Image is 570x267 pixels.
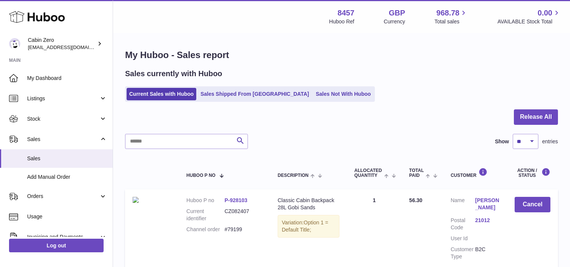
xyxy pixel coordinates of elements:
span: Sales [27,155,107,162]
dd: B2C [475,246,500,260]
span: ALLOCATED Quantity [355,168,382,178]
span: Option 1 = Default Title; [282,219,328,233]
div: Huboo Ref [329,18,355,25]
span: Total paid [409,168,424,178]
a: [PERSON_NAME] [475,197,500,211]
span: Description [278,173,309,178]
dd: #79199 [225,226,263,233]
dt: Huboo P no [186,197,225,204]
a: 968.78 Total sales [434,8,468,25]
span: 56.30 [409,197,422,203]
a: 0.00 AVAILABLE Stock Total [497,8,561,25]
button: Cancel [515,197,550,212]
a: Log out [9,239,104,252]
button: Release All [514,109,558,125]
div: Currency [384,18,405,25]
a: Sales Not With Huboo [313,88,373,100]
span: 0.00 [538,8,552,18]
span: entries [542,138,558,145]
dt: Name [451,197,475,213]
strong: 8457 [338,8,355,18]
a: 21012 [475,217,500,224]
span: Usage [27,213,107,220]
img: CLASSIC28L-Gobi-sands-FRONT_d599b070-2a28-4867-b131-7c5082a3dfdb.jpg [133,197,139,203]
img: internalAdmin-8457@internal.huboo.com [9,38,20,49]
span: Invoicing and Payments [27,233,99,241]
span: AVAILABLE Stock Total [497,18,561,25]
h1: My Huboo - Sales report [125,49,558,61]
dt: Customer Type [451,246,475,260]
div: Customer [451,168,500,178]
div: Action / Status [515,168,550,178]
span: My Dashboard [27,75,107,82]
a: P-928103 [225,197,248,203]
span: Listings [27,95,99,102]
dt: Postal Code [451,217,475,231]
span: [EMAIL_ADDRESS][DOMAIN_NAME] [28,44,111,50]
dt: User Id [451,235,475,242]
span: Add Manual Order [27,173,107,181]
div: Cabin Zero [28,37,96,51]
span: Orders [27,193,99,200]
span: Sales [27,136,99,143]
div: Variation: [278,215,339,238]
span: Stock [27,115,99,123]
span: Total sales [434,18,468,25]
a: Sales Shipped From [GEOGRAPHIC_DATA] [198,88,312,100]
dd: CZ082407 [225,208,263,222]
span: 968.78 [436,8,459,18]
dt: Channel order [186,226,225,233]
a: Current Sales with Huboo [127,88,196,100]
h2: Sales currently with Huboo [125,69,222,79]
strong: GBP [389,8,405,18]
dt: Current identifier [186,208,225,222]
label: Show [495,138,509,145]
span: Huboo P no [186,173,215,178]
div: Classic Cabin Backpack 28L Gobi Sands [278,197,339,211]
